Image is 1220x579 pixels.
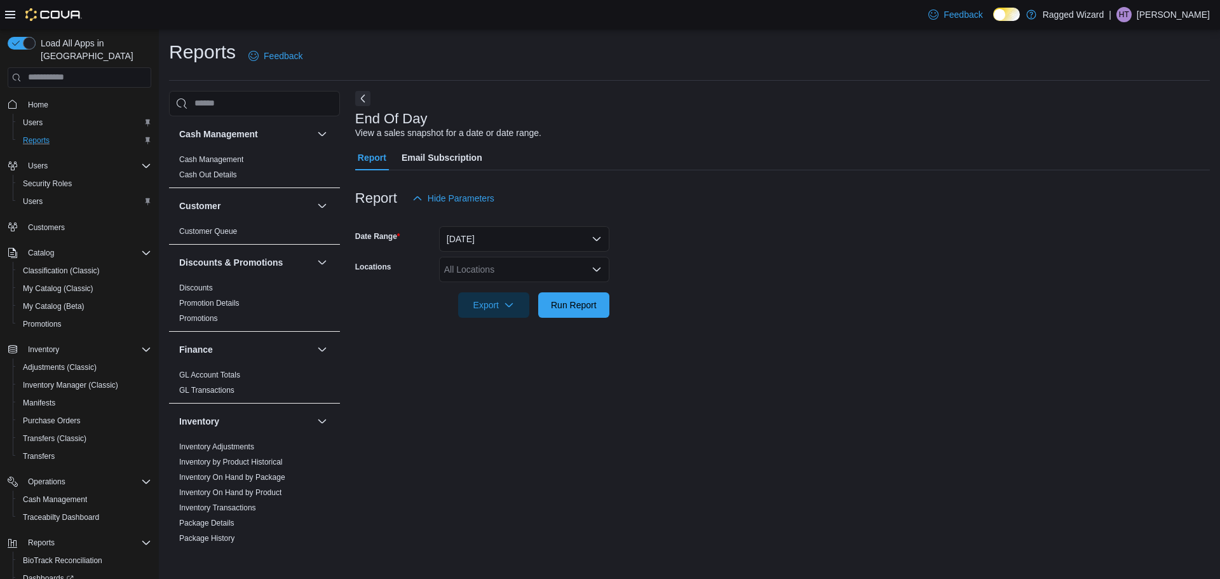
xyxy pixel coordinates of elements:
span: HT [1119,7,1129,22]
span: Adjustments (Classic) [18,360,151,375]
span: Inventory Transactions [179,503,256,513]
button: Users [3,157,156,175]
span: Product Expirations [179,548,245,559]
span: Security Roles [23,179,72,189]
a: Inventory Transactions [179,503,256,512]
span: Reports [28,538,55,548]
button: Inventory [179,415,312,428]
button: Run Report [538,292,609,318]
span: Customer Queue [179,226,237,236]
span: BioTrack Reconciliation [18,553,151,568]
span: My Catalog (Classic) [18,281,151,296]
button: Finance [315,342,330,357]
span: Operations [28,477,65,487]
h1: Reports [169,39,236,65]
p: | [1109,7,1111,22]
div: Cash Management [169,152,340,187]
div: View a sales snapshot for a date or date range. [355,126,541,140]
button: BioTrack Reconciliation [13,552,156,569]
button: Inventory [23,342,64,357]
span: My Catalog (Classic) [23,283,93,294]
button: Finance [179,343,312,356]
button: Purchase Orders [13,412,156,430]
button: Operations [23,474,71,489]
span: Inventory [28,344,59,355]
a: Traceabilty Dashboard [18,510,104,525]
button: Operations [3,473,156,491]
span: Promotions [179,313,218,324]
a: Users [18,194,48,209]
span: Inventory Manager (Classic) [23,380,118,390]
button: Home [3,95,156,114]
button: Inventory [315,414,330,429]
a: Transfers (Classic) [18,431,91,446]
span: Promotion Details [179,298,240,308]
a: Manifests [18,395,60,411]
span: Load All Apps in [GEOGRAPHIC_DATA] [36,37,151,62]
button: Customer [315,198,330,214]
span: Inventory On Hand by Package [179,472,285,482]
button: Discounts & Promotions [315,255,330,270]
span: Home [23,97,151,112]
a: Cash Management [179,155,243,164]
span: Traceabilty Dashboard [18,510,151,525]
a: Cash Out Details [179,170,237,179]
button: Reports [3,534,156,552]
a: Cash Management [18,492,92,507]
span: Dark Mode [993,21,994,22]
a: Inventory Manager (Classic) [18,378,123,393]
span: Catalog [23,245,151,261]
button: Security Roles [13,175,156,193]
span: Users [23,196,43,207]
span: Reports [23,135,50,146]
span: Email Subscription [402,145,482,170]
span: Run Report [551,299,597,311]
label: Date Range [355,231,400,242]
button: Classification (Classic) [13,262,156,280]
span: Transfers [23,451,55,461]
a: Transfers [18,449,60,464]
button: Adjustments (Classic) [13,358,156,376]
a: Promotions [18,317,67,332]
button: Inventory [3,341,156,358]
span: Transfers (Classic) [23,433,86,444]
span: GL Transactions [179,385,234,395]
button: Cash Management [13,491,156,508]
a: Inventory On Hand by Package [179,473,285,482]
span: Inventory Adjustments [179,442,254,452]
button: Inventory Manager (Classic) [13,376,156,394]
div: Haylee Thomas [1116,7,1132,22]
a: Package Details [179,519,234,528]
button: Users [13,193,156,210]
button: Promotions [13,315,156,333]
a: Purchase Orders [18,413,86,428]
a: Users [18,115,48,130]
span: Reports [23,535,151,550]
div: Discounts & Promotions [169,280,340,331]
span: Manifests [23,398,55,408]
a: Discounts [179,283,213,292]
p: [PERSON_NAME] [1137,7,1210,22]
h3: End Of Day [355,111,428,126]
a: Security Roles [18,176,77,191]
span: Classification (Classic) [23,266,100,276]
button: My Catalog (Beta) [13,297,156,315]
h3: Cash Management [179,128,258,140]
button: Manifests [13,394,156,412]
button: Reports [23,535,60,550]
h3: Report [355,191,397,206]
span: Cash Management [18,492,151,507]
a: GL Account Totals [179,371,240,379]
a: My Catalog (Beta) [18,299,90,314]
span: Cash Out Details [179,170,237,180]
a: Product Expirations [179,549,245,558]
button: Hide Parameters [407,186,499,211]
button: Cash Management [179,128,312,140]
span: Users [23,118,43,128]
div: Customer [169,224,340,244]
img: Cova [25,8,82,21]
span: Reports [18,133,151,148]
h3: Discounts & Promotions [179,256,283,269]
p: Ragged Wizard [1043,7,1104,22]
h3: Customer [179,200,220,212]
